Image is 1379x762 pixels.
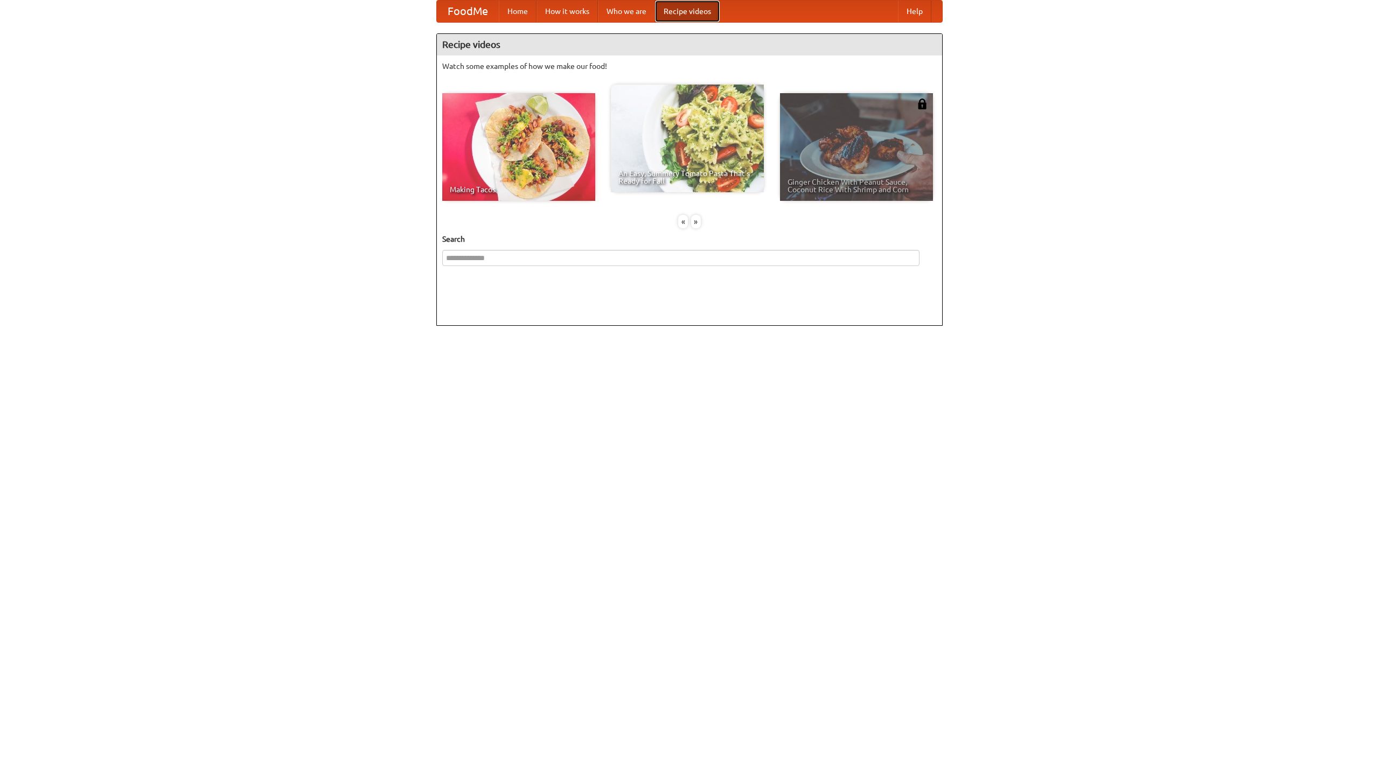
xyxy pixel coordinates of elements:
a: Help [898,1,931,22]
a: Home [499,1,537,22]
span: An Easy, Summery Tomato Pasta That's Ready for Fall [618,170,756,185]
img: 483408.png [917,99,928,109]
a: Making Tacos [442,93,595,201]
p: Watch some examples of how we make our food! [442,61,937,72]
h4: Recipe videos [437,34,942,55]
span: Making Tacos [450,186,588,193]
a: How it works [537,1,598,22]
div: « [678,215,688,228]
a: FoodMe [437,1,499,22]
a: An Easy, Summery Tomato Pasta That's Ready for Fall [611,85,764,192]
h5: Search [442,234,937,244]
a: Recipe videos [655,1,720,22]
div: » [691,215,701,228]
a: Who we are [598,1,655,22]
